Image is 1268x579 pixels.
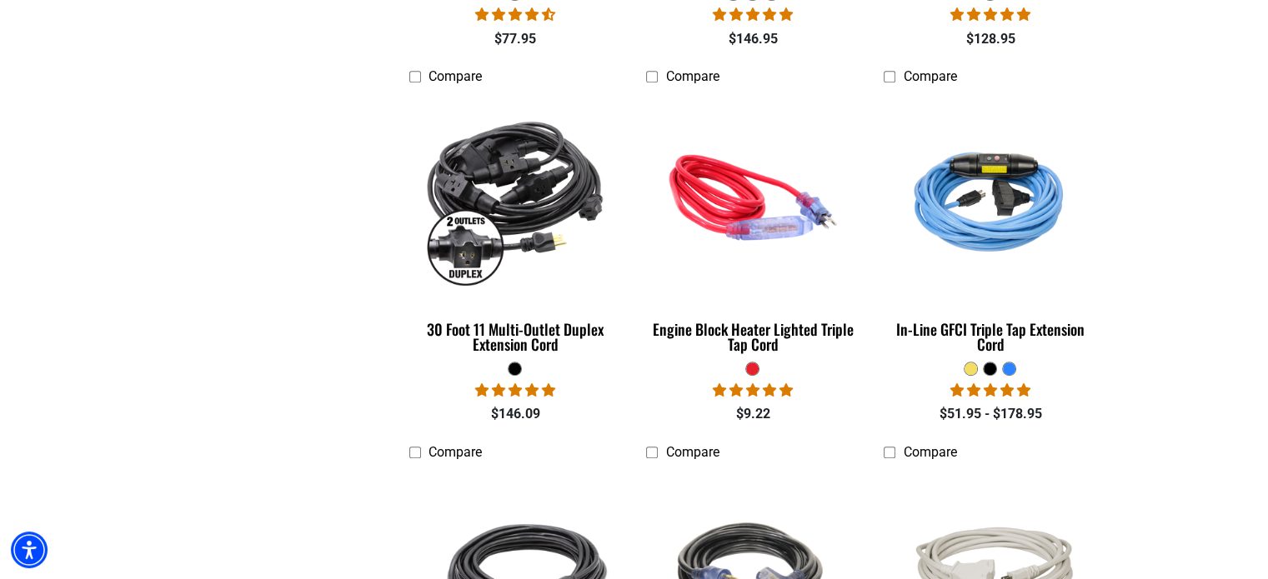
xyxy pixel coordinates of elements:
[475,7,555,22] span: 4.71 stars
[950,382,1030,398] span: 5.00 stars
[429,444,482,460] span: Compare
[713,7,793,22] span: 4.80 stars
[429,68,482,84] span: Compare
[475,382,555,398] span: 5.00 stars
[646,93,859,362] a: red Engine Block Heater Lighted Triple Tap Cord
[884,322,1096,352] div: In-Line GFCI Triple Tap Extension Cord
[713,382,793,398] span: 5.00 stars
[885,101,1095,292] img: Light Blue
[646,29,859,49] div: $146.95
[409,322,622,352] div: 30 Foot 11 Multi-Outlet Duplex Extension Cord
[884,93,1096,362] a: Light Blue In-Line GFCI Triple Tap Extension Cord
[409,29,622,49] div: $77.95
[903,68,956,84] span: Compare
[646,322,859,352] div: Engine Block Heater Lighted Triple Tap Cord
[884,29,1096,49] div: $128.95
[903,444,956,460] span: Compare
[648,101,858,292] img: red
[410,101,620,292] img: black
[665,444,719,460] span: Compare
[11,532,48,568] div: Accessibility Menu
[884,404,1096,424] div: $51.95 - $178.95
[950,7,1030,22] span: 4.95 stars
[409,93,622,362] a: black 30 Foot 11 Multi-Outlet Duplex Extension Cord
[409,404,622,424] div: $146.09
[646,404,859,424] div: $9.22
[665,68,719,84] span: Compare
